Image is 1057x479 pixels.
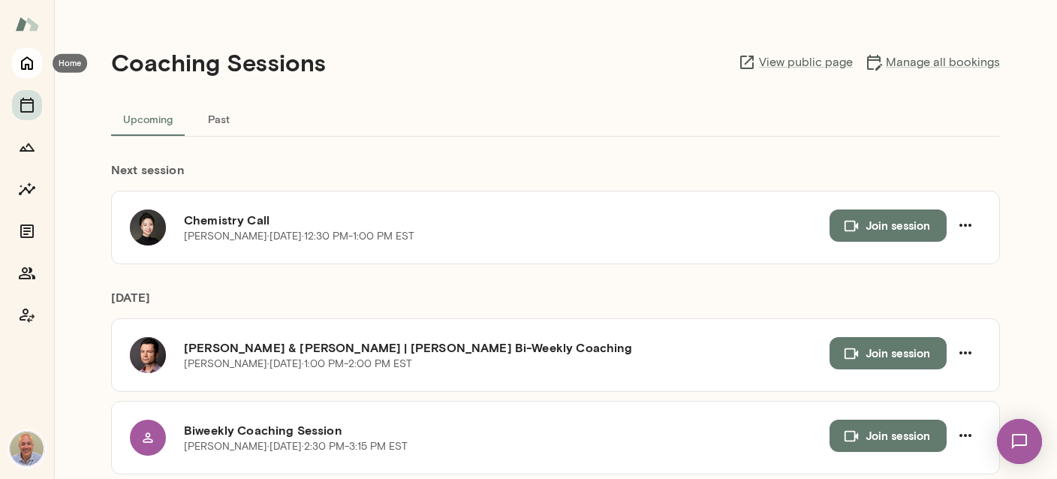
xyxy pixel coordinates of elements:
h6: [PERSON_NAME] & [PERSON_NAME] | [PERSON_NAME] Bi-Weekly Coaching [184,339,830,357]
button: Join session [830,209,947,241]
img: Mento [15,10,39,38]
button: Members [12,258,42,288]
a: View public page [738,53,853,71]
h4: Coaching Sessions [111,48,326,77]
div: basic tabs example [111,101,1000,137]
h6: [DATE] [111,288,1000,318]
button: Coach app [12,300,42,330]
p: [PERSON_NAME] · [DATE] · 2:30 PM-3:15 PM EST [184,439,408,454]
button: Documents [12,216,42,246]
h6: Biweekly Coaching Session [184,421,830,439]
h6: Chemistry Call [184,211,830,229]
button: Join session [830,337,947,369]
p: [PERSON_NAME] · [DATE] · 1:00 PM-2:00 PM EST [184,357,412,372]
button: Home [12,48,42,78]
h6: Next session [111,161,1000,191]
img: Marc Friedman [9,431,45,467]
button: Growth Plan [12,132,42,162]
div: Home [53,54,87,73]
button: Insights [12,174,42,204]
a: Manage all bookings [865,53,1000,71]
button: Sessions [12,90,42,120]
button: Upcoming [111,101,185,137]
button: Past [185,101,252,137]
button: Join session [830,420,947,451]
p: [PERSON_NAME] · [DATE] · 12:30 PM-1:00 PM EST [184,229,414,244]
